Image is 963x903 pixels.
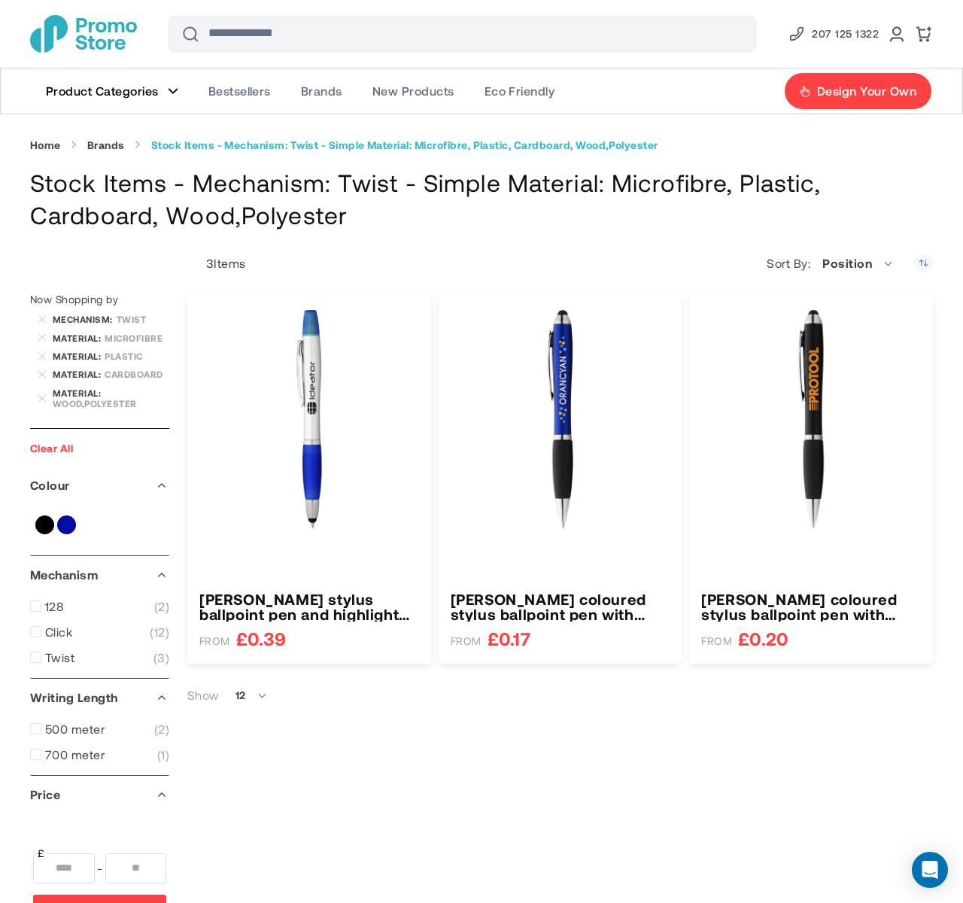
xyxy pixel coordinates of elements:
[57,515,76,534] a: Blue
[914,254,933,272] a: Set Descending Direction
[701,634,732,648] span: FROM
[451,309,670,529] img: Nash coloured stylus ballpoint pen with black grip (blue ink)
[105,351,169,361] div: Plastic
[30,747,169,762] a: 700 meter 1
[451,591,670,622] a: Nash coloured stylus ballpoint pen with black grip (blue ink)
[45,722,105,737] span: 500 meter
[469,68,570,114] a: Eco Friendly
[53,333,105,343] span: Material
[199,634,230,648] span: FROM
[117,314,169,324] div: Twist
[30,776,169,813] div: Price
[235,689,246,701] span: 12
[105,333,169,343] div: Microfibre
[817,84,916,99] span: Design Your Own
[53,314,117,324] span: Mechanism
[767,256,814,271] label: Sort By
[150,625,169,640] span: 12
[199,591,419,622] h3: [PERSON_NAME] stylus ballpoint pen and highlighter (black ink)
[788,25,879,43] a: Phone
[227,680,277,710] span: 12
[38,370,47,379] a: Remove Material Cardboard
[193,68,286,114] a: Bestsellers
[30,138,61,152] a: Home
[172,16,208,52] button: Search
[488,629,530,648] span: £0.17
[30,650,169,665] a: Twist 3
[206,256,214,270] span: 3
[30,442,73,455] a: Clear All
[154,722,169,737] span: 2
[35,515,54,534] a: Black
[95,853,105,883] span: -
[105,369,169,379] div: Cardboard
[357,68,469,114] a: New Products
[153,650,169,665] span: 3
[812,25,879,43] span: 207 125 1322
[301,84,342,99] span: Brands
[187,688,220,703] label: Show
[151,138,658,152] strong: Stock Items - Mechanism: Twist - Simple Material: Microfibre, Plastic, Cardboard, Wood,Polyester
[451,591,670,622] h3: [PERSON_NAME] coloured stylus ballpoint pen with black grip (blue ink)
[53,388,105,398] span: Material
[187,256,246,271] p: Items
[30,625,169,640] a: Click 12
[701,591,921,622] h3: [PERSON_NAME] coloured stylus ballpoint pen with black grip (black ink)
[814,248,903,278] span: Position
[451,634,481,648] span: FROM
[38,394,47,403] a: Remove Material Wood,Polyester
[286,68,357,114] a: Brands
[30,679,169,716] div: Writing Length
[784,72,932,110] a: Design Your Own
[912,852,948,888] div: Open Intercom Messenger
[30,722,169,737] a: 500 meter 2
[105,853,167,883] input: To
[38,333,47,342] a: Remove Material Microfibre
[157,747,169,762] span: 1
[208,84,271,99] span: Bestsellers
[30,15,137,53] a: store logo
[53,369,105,379] span: Material
[33,853,95,883] input: From
[30,293,118,306] span: Now Shopping by
[701,591,921,622] a: Nash coloured stylus ballpoint pen with black grip (black ink)
[45,599,64,614] span: 128
[701,309,921,529] img: Nash coloured stylus ballpoint pen with black grip (black ink)
[738,629,788,648] span: £0.20
[45,650,74,665] span: Twist
[30,556,169,594] div: Mechanism
[199,591,419,622] a: Nash stylus ballpoint pen and highlighter (black ink)
[36,846,46,861] span: £
[372,84,454,99] span: New Products
[236,629,286,648] span: £0.39
[30,166,933,231] h1: Stock Items - Mechanism: Twist - Simple Material: Microfibre, Plastic, Cardboard, Wood,Polyester
[45,747,105,762] span: 700 meter
[87,138,125,152] a: Brands
[53,398,169,409] div: Wood,Polyester
[46,84,159,99] span: Product Categories
[485,84,555,99] span: Eco Friendly
[45,625,72,640] span: Click
[154,599,169,614] span: 2
[30,467,169,504] div: Colour
[30,599,169,614] a: 128 2
[199,309,419,529] img: Nash stylus ballpoint pen and highlighter (black ink)
[31,68,193,114] a: Product Categories
[38,351,47,360] a: Remove Material Plastic
[38,315,47,324] a: Remove Mechanism Twist
[30,15,137,53] img: Promotional Merchandise
[53,351,105,361] span: Material
[822,256,872,270] span: Position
